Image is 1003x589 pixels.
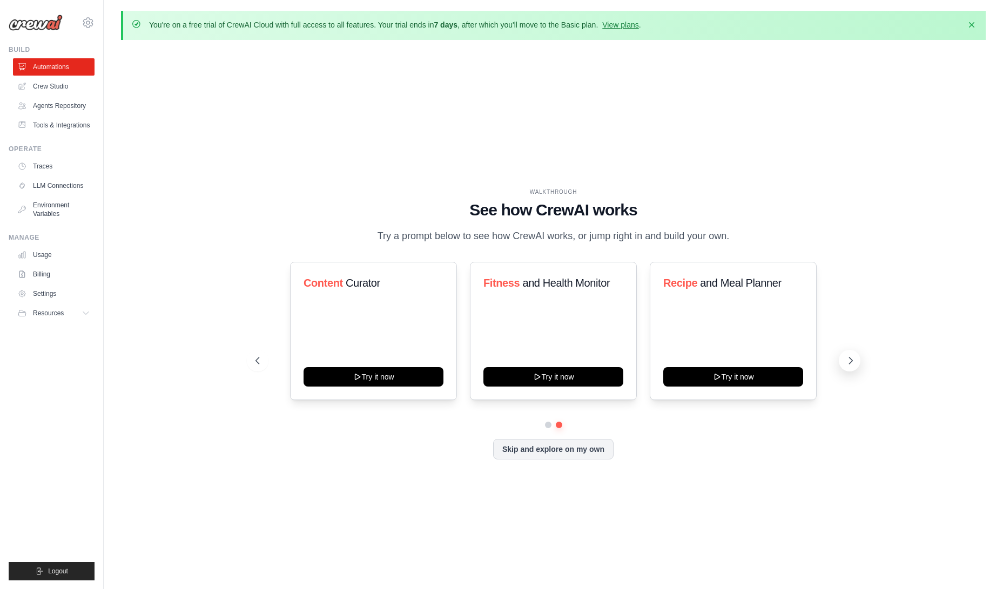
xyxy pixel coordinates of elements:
[701,277,782,289] span: and Meal Planner
[13,97,95,114] a: Agents Repository
[255,188,852,196] div: WALKTHROUGH
[434,21,457,29] strong: 7 days
[13,117,95,134] a: Tools & Integrations
[663,277,697,289] span: Recipe
[13,58,95,76] a: Automations
[483,367,623,387] button: Try it now
[9,45,95,54] div: Build
[483,277,520,289] span: Fitness
[304,277,343,289] span: Content
[304,367,443,387] button: Try it now
[9,15,63,31] img: Logo
[13,266,95,283] a: Billing
[13,285,95,302] a: Settings
[372,228,735,244] p: Try a prompt below to see how CrewAI works, or jump right in and build your own.
[9,233,95,242] div: Manage
[13,177,95,194] a: LLM Connections
[48,567,68,576] span: Logout
[9,145,95,153] div: Operate
[663,367,803,387] button: Try it now
[13,197,95,222] a: Environment Variables
[255,200,852,220] h1: See how CrewAI works
[13,158,95,175] a: Traces
[493,439,614,459] button: Skip and explore on my own
[9,562,95,580] button: Logout
[13,304,95,322] button: Resources
[33,309,64,317] span: Resources
[13,246,95,263] a: Usage
[522,277,610,289] span: and Health Monitor
[149,19,641,30] p: You're on a free trial of CrewAI Cloud with full access to all features. Your trial ends in , aft...
[602,21,638,29] a: View plans
[345,277,380,289] span: Curator
[13,78,95,95] a: Crew Studio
